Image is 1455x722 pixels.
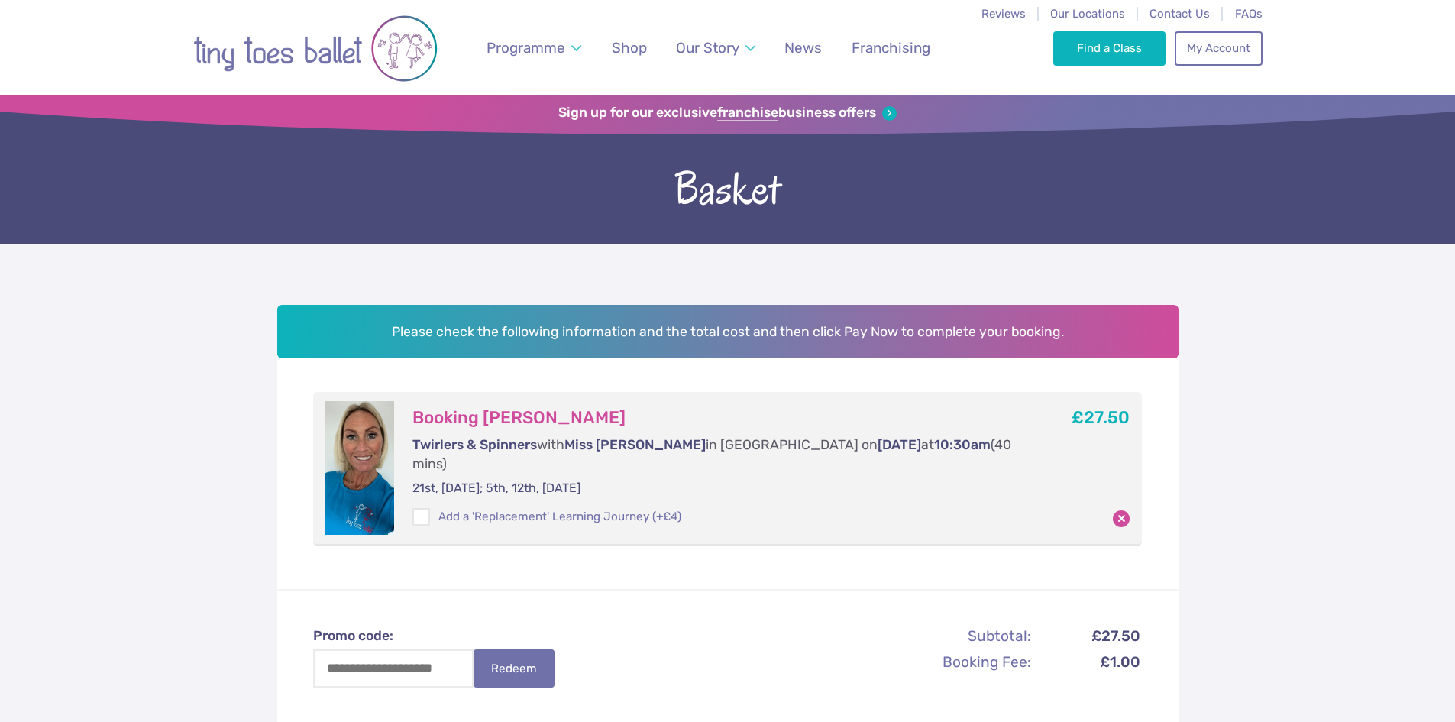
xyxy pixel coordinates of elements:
[474,649,555,688] button: Redeem
[612,39,647,57] span: Shop
[676,39,739,57] span: Our Story
[717,105,778,121] strong: franchise
[604,30,654,66] a: Shop
[668,30,762,66] a: Our Story
[844,30,937,66] a: Franchising
[1072,407,1130,428] b: £27.50
[778,30,829,66] a: News
[313,626,570,646] label: Promo code:
[1033,623,1140,649] td: £27.50
[558,105,897,121] a: Sign up for our exclusivefranchisebusiness offers
[412,407,1014,429] h3: Booking [PERSON_NAME]
[412,480,1014,497] p: 21st, [DATE]; 5th, 12th, [DATE]
[1235,7,1263,21] a: FAQs
[412,435,1014,473] p: with in [GEOGRAPHIC_DATA] on at (40 mins)
[479,30,588,66] a: Programme
[934,437,991,452] span: 10:30am
[868,623,1032,649] th: Subtotal:
[1050,7,1125,21] a: Our Locations
[412,437,537,452] span: Twirlers & Spinners
[277,305,1179,358] h2: Please check the following information and the total cost and then click Pay Now to complete your...
[868,650,1032,675] th: Booking Fee:
[852,39,930,57] span: Franchising
[412,509,681,525] label: Add a 'Replacement' Learning Journey (+£4)
[1033,650,1140,675] td: £1.00
[193,10,438,87] img: tiny toes ballet
[878,437,921,452] span: [DATE]
[487,39,565,57] span: Programme
[981,7,1026,21] a: Reviews
[1175,31,1262,65] a: My Account
[1053,31,1166,65] a: Find a Class
[1149,7,1210,21] a: Contact Us
[564,437,706,452] span: Miss [PERSON_NAME]
[784,39,822,57] span: News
